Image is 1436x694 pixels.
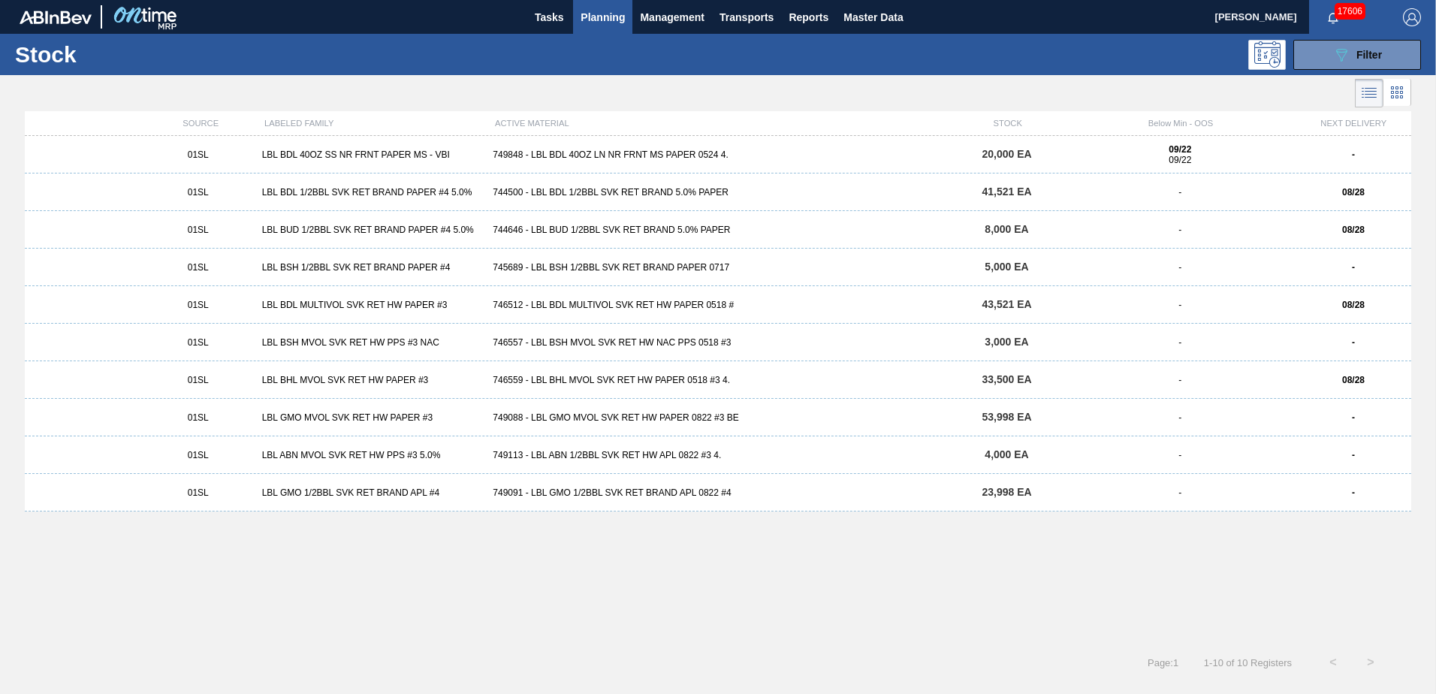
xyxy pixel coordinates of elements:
[188,262,209,273] span: 01SL
[1403,8,1421,26] img: Logout
[489,119,950,128] div: ACTIVE MATERIAL
[1352,412,1355,423] strong: -
[188,187,209,198] span: 01SL
[789,8,828,26] span: Reports
[1178,337,1181,348] span: -
[188,300,209,310] span: 01SL
[720,8,774,26] span: Transports
[256,487,487,498] div: LBL GMO 1/2BBL SVK RET BRAND APL #4
[487,375,949,385] div: 746559 - LBL BHL MVOL SVK RET HW PAPER 0518 #3 4.
[982,486,1031,498] span: 23,998 EA
[1352,149,1355,160] strong: -
[143,119,258,128] div: SOURCE
[256,450,487,460] div: LBL ABN MVOL SVK RET HW PPS #3 5.0%
[1169,144,1191,155] strong: 09/22
[188,375,209,385] span: 01SL
[256,375,487,385] div: LBL BHL MVOL SVK RET HW PAPER #3
[982,298,1031,310] span: 43,521 EA
[1178,262,1181,273] span: -
[487,487,949,498] div: 749091 - LBL GMO 1/2BBL SVK RET BRAND APL 0822 #4
[15,46,240,63] h1: Stock
[1296,119,1411,128] div: NEXT DELIVERY
[1356,49,1382,61] span: Filter
[256,187,487,198] div: LBL BDL 1/2BBL SVK RET BRAND PAPER #4 5.0%
[487,187,949,198] div: 744500 - LBL BDL 1/2BBL SVK RET BRAND 5.0% PAPER
[982,186,1031,198] span: 41,521 EA
[1342,187,1365,198] strong: 08/28
[1178,187,1181,198] span: -
[1309,7,1357,28] button: Notifications
[256,337,487,348] div: LBL BSH MVOL SVK RET HW PPS #3 NAC
[1352,262,1355,273] strong: -
[982,148,1031,160] span: 20,000 EA
[1342,300,1365,310] strong: 08/28
[982,411,1031,423] span: 53,998 EA
[1178,487,1181,498] span: -
[985,223,1028,235] span: 8,000 EA
[985,448,1028,460] span: 4,000 EA
[640,8,704,26] span: Management
[985,336,1028,348] span: 3,000 EA
[1066,119,1296,128] div: Below Min - OOS
[1201,657,1292,668] span: 1 - 10 of 10 Registers
[487,225,949,235] div: 744646 - LBL BUD 1/2BBL SVK RET BRAND 5.0% PAPER
[256,412,487,423] div: LBL GMO MVOL SVK RET HW PAPER #3
[1293,40,1421,70] button: Filter
[1352,487,1355,498] strong: -
[1383,79,1411,107] div: Card Vision
[1178,450,1181,460] span: -
[188,450,209,460] span: 01SL
[487,149,949,160] div: 749848 - LBL BDL 40OZ LN NR FRNT MS PAPER 0524 4.
[1352,337,1355,348] strong: -
[20,11,92,24] img: TNhmsLtSVTkK8tSr43FrP2fwEKptu5GPRR3wAAAABJRU5ErkJggg==
[843,8,903,26] span: Master Data
[985,261,1028,273] span: 5,000 EA
[487,412,949,423] div: 749088 - LBL GMO MVOL SVK RET HW PAPER 0822 #3 BE
[188,225,209,235] span: 01SL
[487,262,949,273] div: 745689 - LBL BSH 1/2BBL SVK RET BRAND PAPER 0717
[581,8,625,26] span: Planning
[1342,225,1365,235] strong: 08/28
[1148,657,1178,668] span: Page : 1
[487,337,949,348] div: 746557 - LBL BSH MVOL SVK RET HW NAC PPS 0518 #3
[1169,155,1191,165] span: 09/22
[1352,450,1355,460] strong: -
[487,450,949,460] div: 749113 - LBL ABN 1/2BBL SVK RET HW APL 0822 #3 4.
[256,300,487,310] div: LBL BDL MULTIVOL SVK RET HW PAPER #3
[532,8,566,26] span: Tasks
[188,337,209,348] span: 01SL
[1178,412,1181,423] span: -
[1352,644,1389,681] button: >
[1178,225,1181,235] span: -
[487,300,949,310] div: 746512 - LBL BDL MULTIVOL SVK RET HW PAPER 0518 #
[1335,3,1365,20] span: 17606
[256,149,487,160] div: LBL BDL 40OZ SS NR FRNT PAPER MS - VBI
[188,412,209,423] span: 01SL
[188,487,209,498] span: 01SL
[1355,79,1383,107] div: List Vision
[1248,40,1286,70] div: Programming: no user selected
[256,262,487,273] div: LBL BSH 1/2BBL SVK RET BRAND PAPER #4
[950,119,1065,128] div: STOCK
[1178,300,1181,310] span: -
[258,119,489,128] div: LABELED FAMILY
[1178,375,1181,385] span: -
[256,225,487,235] div: LBL BUD 1/2BBL SVK RET BRAND PAPER #4 5.0%
[982,373,1031,385] span: 33,500 EA
[188,149,209,160] span: 01SL
[1314,644,1352,681] button: <
[1342,375,1365,385] strong: 08/28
